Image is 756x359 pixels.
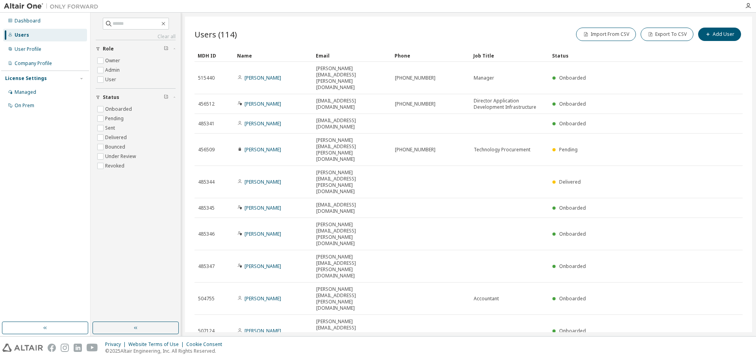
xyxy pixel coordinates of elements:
span: 456512 [198,101,215,107]
div: MDH ID [198,49,231,62]
label: User [105,75,118,84]
span: 485345 [198,205,215,211]
div: Privacy [105,341,128,348]
span: Onboarded [559,295,586,302]
span: Onboarded [559,263,586,270]
div: License Settings [5,75,47,82]
span: [EMAIL_ADDRESS][DOMAIN_NAME] [316,98,388,110]
img: facebook.svg [48,344,56,352]
div: Dashboard [15,18,41,24]
img: youtube.svg [87,344,98,352]
div: Managed [15,89,36,95]
label: Owner [105,56,122,65]
label: Pending [105,114,125,123]
div: Status [552,49,702,62]
label: Admin [105,65,121,75]
span: [PHONE_NUMBER] [395,101,435,107]
span: Onboarded [559,205,586,211]
a: [PERSON_NAME] [245,179,281,185]
a: [PERSON_NAME] [245,295,281,302]
span: 485346 [198,231,215,237]
div: Job Title [473,49,546,62]
p: © 2025 Altair Engineering, Inc. All Rights Reserved. [105,348,227,354]
span: Delivered [559,179,581,185]
div: Company Profile [15,60,52,67]
span: Manager [474,75,494,81]
span: [PHONE_NUMBER] [395,147,435,153]
span: Onboarded [559,231,586,237]
div: User Profile [15,46,41,52]
a: [PERSON_NAME] [245,120,281,127]
a: [PERSON_NAME] [245,74,281,81]
span: 485344 [198,179,215,185]
div: On Prem [15,102,34,109]
span: Onboarded [559,327,586,334]
div: Website Terms of Use [128,341,186,348]
span: 504755 [198,296,215,302]
span: [PHONE_NUMBER] [395,75,435,81]
span: [EMAIL_ADDRESS][DOMAIN_NAME] [316,202,388,214]
div: Email [316,49,388,62]
a: [PERSON_NAME] [245,146,281,153]
span: [PERSON_NAME][EMAIL_ADDRESS][PERSON_NAME][DOMAIN_NAME] [316,286,388,311]
label: Bounced [105,142,127,152]
span: Director Application Development Infrastructure [474,98,545,110]
a: [PERSON_NAME] [245,327,281,334]
button: Status [96,89,176,106]
span: Technology Procurement [474,147,530,153]
button: Add User [698,28,741,41]
label: Sent [105,123,117,133]
img: instagram.svg [61,344,69,352]
span: [PERSON_NAME][EMAIL_ADDRESS][PERSON_NAME][DOMAIN_NAME] [316,169,388,195]
label: Delivered [105,133,128,142]
span: Pending [559,146,578,153]
button: Role [96,40,176,58]
a: [PERSON_NAME] [245,263,281,270]
span: Role [103,46,114,52]
label: Under Review [105,152,137,161]
div: Phone [395,49,467,62]
span: 485341 [198,121,215,127]
div: Name [237,49,309,62]
span: [PERSON_NAME][EMAIL_ADDRESS][PERSON_NAME][DOMAIN_NAME] [316,221,388,247]
span: Onboarded [559,120,586,127]
span: Status [103,94,119,100]
span: [PERSON_NAME][EMAIL_ADDRESS][PERSON_NAME][DOMAIN_NAME] [316,318,388,344]
a: [PERSON_NAME] [245,231,281,237]
div: Users [15,32,29,38]
label: Onboarded [105,104,133,114]
span: Clear filter [164,46,169,52]
span: Onboarded [559,74,586,81]
span: [PERSON_NAME][EMAIL_ADDRESS][PERSON_NAME][DOMAIN_NAME] [316,137,388,162]
img: linkedin.svg [74,344,82,352]
label: Revoked [105,161,126,171]
span: 456509 [198,147,215,153]
span: Accountant [474,296,499,302]
button: Export To CSV [641,28,693,41]
button: Import From CSV [576,28,636,41]
span: [PERSON_NAME][EMAIL_ADDRESS][PERSON_NAME][DOMAIN_NAME] [316,254,388,279]
img: altair_logo.svg [2,344,43,352]
span: 515440 [198,75,215,81]
a: [PERSON_NAME] [245,205,281,211]
span: Clear filter [164,94,169,100]
div: Cookie Consent [186,341,227,348]
span: Onboarded [559,100,586,107]
a: [PERSON_NAME] [245,100,281,107]
span: [EMAIL_ADDRESS][DOMAIN_NAME] [316,117,388,130]
span: Users (114) [195,29,237,40]
span: 485347 [198,263,215,270]
img: Altair One [4,2,102,10]
span: 507124 [198,328,215,334]
a: Clear all [96,33,176,40]
span: [PERSON_NAME][EMAIL_ADDRESS][PERSON_NAME][DOMAIN_NAME] [316,65,388,91]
